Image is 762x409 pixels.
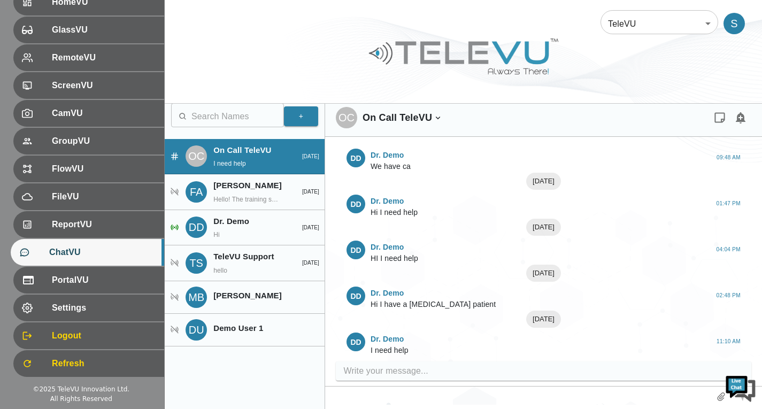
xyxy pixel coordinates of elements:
[723,13,745,34] div: S
[371,345,409,356] p: I need help
[284,106,318,126] button: +
[52,329,156,342] span: Logout
[302,223,319,231] p: [DATE]
[371,150,411,161] p: Dr. Demo
[175,5,201,31] div: Minimize live chat window
[56,56,180,70] div: Chat with us now
[213,180,287,192] p: [PERSON_NAME]
[213,159,281,168] p: I need help
[526,314,561,325] span: [DATE]
[186,287,207,308] div: MB
[52,190,156,203] span: FileVU
[698,199,741,209] span: 01:47 PM
[347,241,365,259] div: DD
[13,17,164,43] div: GlassVU
[213,251,287,263] p: TeleVU Support
[336,107,357,128] div: OC
[186,145,207,167] div: OC
[367,34,560,79] img: Logo
[371,299,496,310] p: Hi I have a [MEDICAL_DATA] patient
[186,181,207,203] div: FA
[13,322,164,349] div: Logout
[698,291,741,300] span: 02:48 PM
[213,144,287,157] p: On Call TeleVU
[13,211,164,238] div: ReportVU
[13,128,164,155] div: GroupVU
[52,135,156,148] span: GroupVU
[371,334,409,345] p: Dr. Demo
[13,350,164,377] div: Refresh
[52,79,156,92] span: ScreenVU
[371,242,418,253] p: Dr. Demo
[526,176,561,187] span: [DATE]
[52,24,156,36] span: GlassVU
[213,322,287,335] p: Demo User 1
[347,195,365,213] div: DD
[11,239,164,266] div: ChatVU
[213,230,281,240] p: Hi
[712,387,731,407] button: attach
[213,266,281,275] p: hello
[191,106,284,127] input: Search Names
[302,188,319,196] p: [DATE]
[302,152,319,160] p: [DATE]
[52,357,156,370] span: Refresh
[213,290,287,302] p: [PERSON_NAME]
[343,362,749,380] input: write your message
[698,153,741,163] span: 09:48 AM
[13,100,164,127] div: CamVU
[363,111,443,125] p: On Call TeleVU
[347,333,365,351] div: DD
[371,196,418,207] p: Dr. Demo
[526,222,561,233] span: [DATE]
[213,195,281,204] p: Hello! The training session is going well
[601,9,718,38] div: TeleVU
[49,246,156,259] span: ChatVU
[730,107,751,128] button: notify user
[13,267,164,294] div: PortalVU
[371,288,496,299] p: Dr. Demo
[710,107,730,128] button: open notes and files for this chat
[186,252,207,274] div: TS
[13,72,164,99] div: ScreenVU
[18,50,45,76] img: d_736959983_company_1615157101543_736959983
[371,253,418,264] p: HI I need help
[302,259,319,267] p: [DATE]
[13,44,164,71] div: RemoteVU
[52,163,156,175] span: FlowVU
[52,51,156,64] span: RemoteVU
[5,292,204,329] textarea: Type your message and hit 'Enter'
[52,218,156,231] span: ReportVU
[347,149,365,167] div: DD
[526,268,561,279] span: [DATE]
[371,207,418,218] p: Hi I need help
[13,295,164,321] div: Settings
[371,161,411,172] p: We have ca
[186,217,207,238] div: DD
[62,135,148,243] span: We're online!
[52,107,156,120] span: CamVU
[52,302,156,314] span: Settings
[213,215,287,228] p: Dr. Demo
[186,319,207,341] div: DU
[725,372,757,404] img: Chat Widget
[698,245,741,254] span: 04:04 PM
[13,183,164,210] div: FileVU
[698,337,741,346] span: 11:10 AM
[52,274,156,287] span: PortalVU
[347,287,365,305] div: DD
[13,156,164,182] div: FlowVU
